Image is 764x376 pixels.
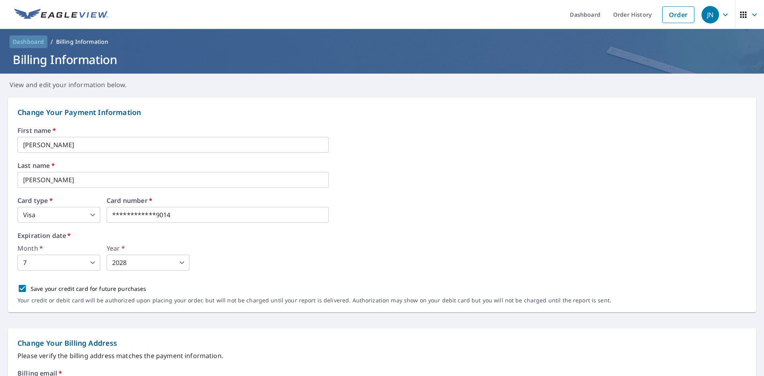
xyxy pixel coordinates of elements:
[13,38,44,46] span: Dashboard
[18,338,746,349] p: Change Your Billing Address
[18,245,100,251] label: Month
[10,35,47,48] a: Dashboard
[18,127,746,134] label: First name
[107,255,189,271] div: 2028
[662,6,694,23] a: Order
[18,351,746,360] p: Please verify the billing address matches the payment information.
[18,197,100,204] label: Card type
[18,207,100,223] div: Visa
[702,6,719,23] div: JN
[107,197,329,204] label: Card number
[10,35,754,48] nav: breadcrumb
[56,38,109,46] p: Billing Information
[107,245,189,251] label: Year
[51,37,53,47] li: /
[18,255,100,271] div: 7
[10,51,754,68] h1: Billing Information
[18,162,746,169] label: Last name
[18,107,746,118] p: Change Your Payment Information
[31,284,146,293] p: Save your credit card for future purchases
[18,232,746,239] label: Expiration date
[18,297,611,304] p: Your credit or debit card will be authorized upon placing your order, but will not be charged unt...
[14,9,108,21] img: EV Logo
